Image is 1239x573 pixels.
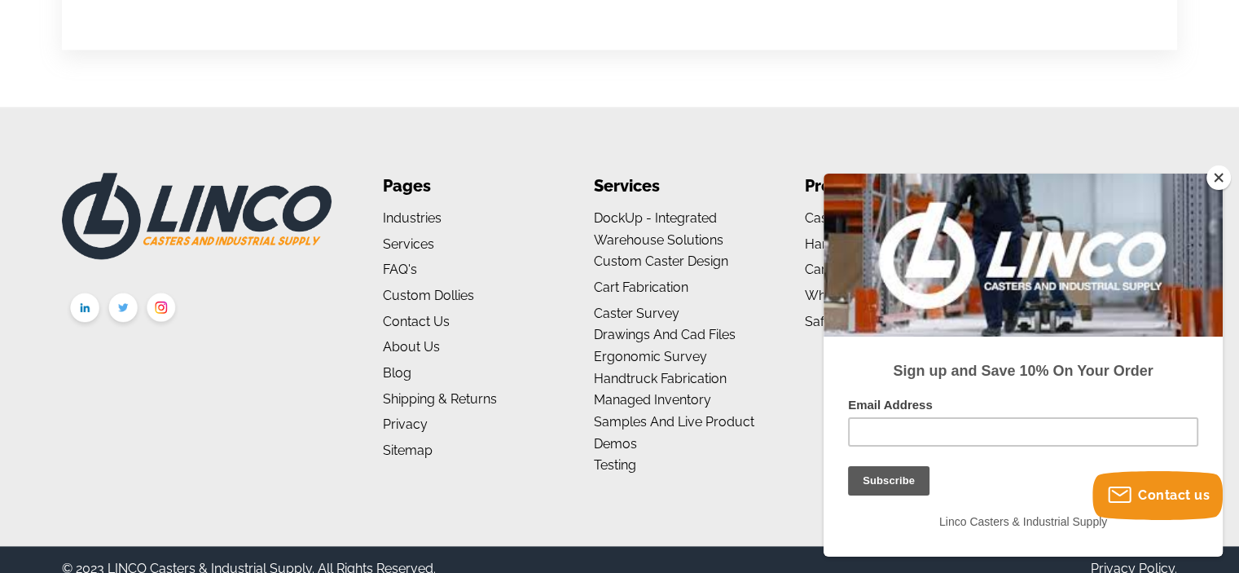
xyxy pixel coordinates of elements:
[805,236,875,252] a: Handtrucks
[805,314,843,329] a: Safety
[66,289,104,330] img: linkedin.png
[383,314,450,329] a: Contact Us
[805,288,850,303] a: Wheels
[1138,487,1210,503] span: Contact us
[1206,165,1231,190] button: Close
[594,371,727,386] a: Handtruck Fabrication
[594,253,728,269] a: Custom Caster Design
[805,262,892,277] a: Carts & Dollies
[62,173,332,260] img: LINCO CASTERS & INDUSTRIAL SUPPLY
[594,414,754,452] a: Samples and Live Product Demos
[24,293,106,322] input: Subscribe
[1092,471,1223,520] button: Contact us
[805,173,967,200] li: Products
[594,210,723,248] a: DockUp - Integrated Warehouse Solutions
[143,289,181,329] img: instagram.png
[383,262,417,277] a: FAQ's
[594,173,756,200] li: Services
[383,288,474,303] a: Custom Dollies
[383,365,411,381] a: Blog
[383,443,433,458] a: Sitemap
[594,392,711,408] a: Managed Inventory
[594,327,736,342] a: Drawings and Cad Files
[594,280,688,295] a: Cart Fabrication
[24,224,375,244] label: Email Address
[116,342,283,355] span: Linco Casters & Industrial Supply
[383,210,442,226] a: Industries
[594,457,636,473] a: Testing
[383,339,440,355] a: About us
[805,210,850,226] a: Casters
[594,349,707,364] a: Ergonomic Survey
[383,391,497,407] a: Shipping & Returns
[1015,173,1177,200] li: Brands
[104,289,143,329] img: twitter.png
[594,306,679,321] a: Caster Survey
[69,189,329,205] strong: Sign up and Save 10% On Your Order
[383,173,545,200] li: Pages
[383,417,428,432] a: Privacy
[383,236,434,252] a: Services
